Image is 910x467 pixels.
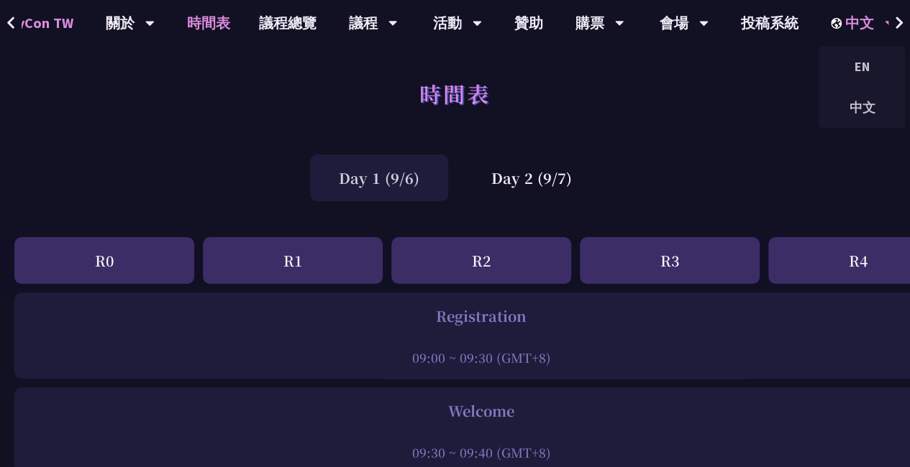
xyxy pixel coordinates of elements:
[580,237,760,284] div: R3
[419,72,491,115] h1: 時間表
[203,237,383,284] div: R1
[391,237,571,284] div: R2
[8,12,73,34] span: PyCon TW
[310,154,448,201] div: Day 1 (9/6)
[819,91,905,124] div: 中文
[14,237,194,284] div: R0
[463,154,601,201] div: Day 2 (9/7)
[819,50,905,83] div: EN
[831,18,845,29] img: Locale Icon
